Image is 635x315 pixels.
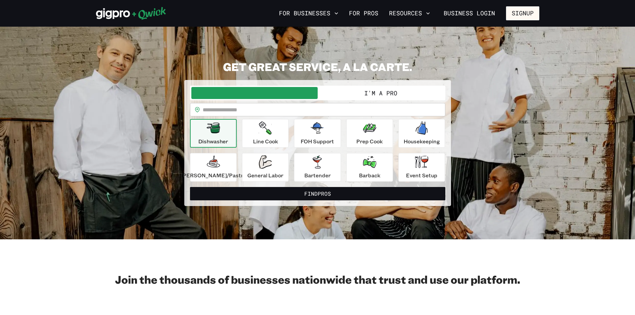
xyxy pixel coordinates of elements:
p: Prep Cook [356,137,383,145]
p: Housekeeping [404,137,440,145]
button: Event Setup [398,153,445,182]
button: FOH Support [294,119,341,148]
p: [PERSON_NAME]/Pastry [181,171,246,179]
p: Event Setup [406,171,437,179]
p: FOH Support [301,137,334,145]
p: Barback [359,171,380,179]
button: For Businesses [276,8,341,19]
button: Prep Cook [346,119,393,148]
p: Bartender [304,171,331,179]
a: Business Login [438,6,501,20]
button: FindPros [190,187,445,200]
button: Line Cook [242,119,289,148]
button: General Labor [242,153,289,182]
button: Bartender [294,153,341,182]
button: I'm a Business [191,87,318,99]
p: General Labor [247,171,283,179]
h2: Join the thousands of businesses nationwide that trust and use our platform. [96,273,539,286]
button: Dishwasher [190,119,237,148]
button: [PERSON_NAME]/Pastry [190,153,237,182]
h2: GET GREAT SERVICE, A LA CARTE. [184,60,451,73]
p: Line Cook [253,137,278,145]
button: Resources [386,8,433,19]
a: For Pros [346,8,381,19]
button: Housekeeping [398,119,445,148]
p: Dishwasher [198,137,228,145]
button: I'm a Pro [318,87,444,99]
button: Signup [506,6,539,20]
button: Barback [346,153,393,182]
